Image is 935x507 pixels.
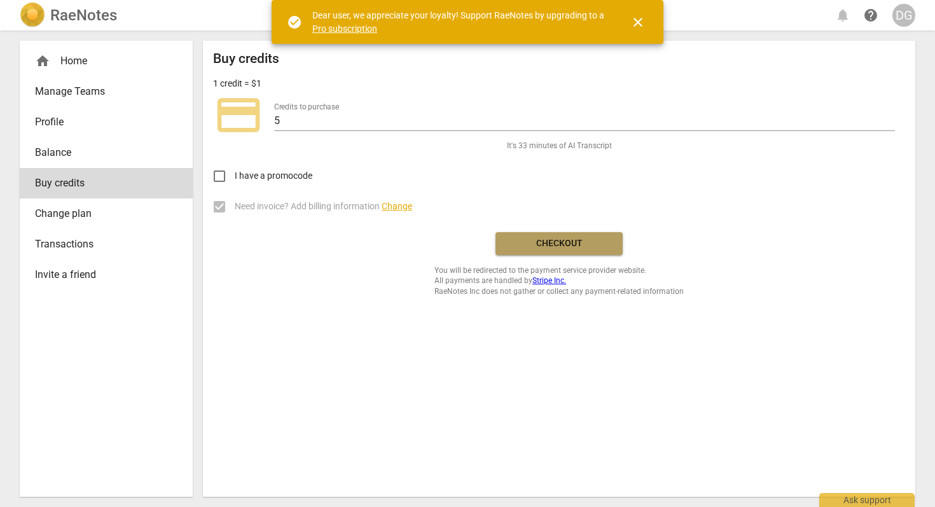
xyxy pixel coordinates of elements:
[35,176,167,191] span: Buy credits
[35,53,167,69] div: Home
[892,4,915,27] button: DG
[859,4,882,27] a: Help
[35,84,167,99] span: Manage Teams
[20,198,193,229] a: Change plan
[819,493,915,507] div: Ask support
[35,267,167,282] span: Invite a friend
[382,201,412,211] span: Change
[235,169,312,183] span: I have a promocode
[35,53,50,69] span: home
[20,3,45,28] img: Logo
[213,77,261,90] p: 1 credit = $1
[20,137,193,168] a: Balance
[20,107,193,137] a: Profile
[287,15,302,30] span: check_circle
[312,9,607,35] div: Dear user, we appreciate your loyalty! Support RaeNotes by upgrading to a
[20,3,117,28] a: LogoRaeNotes
[507,141,612,151] span: It's 33 minutes of AI Transcript
[35,145,167,160] span: Balance
[35,237,167,252] span: Transactions
[213,90,264,141] span: credit_card
[312,24,377,34] a: Pro subscription
[506,237,613,250] span: Checkout
[630,15,646,30] span: close
[623,7,653,38] button: Close
[35,206,167,221] span: Change plan
[20,168,193,198] a: Buy credits
[50,6,117,24] h2: RaeNotes
[213,51,279,67] h2: Buy credits
[532,276,566,285] a: Stripe Inc.
[35,115,167,130] span: Profile
[20,46,193,76] div: Home
[434,265,684,297] span: You will be redirected to the payment service provider website. All payments are handled by RaeNo...
[20,76,193,107] a: Manage Teams
[20,260,193,290] a: Invite a friend
[20,229,193,260] a: Transactions
[863,8,878,23] span: help
[235,200,412,213] span: Need invoice? Add billing information
[495,232,623,255] button: Checkout
[274,103,339,111] label: Credits to purchase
